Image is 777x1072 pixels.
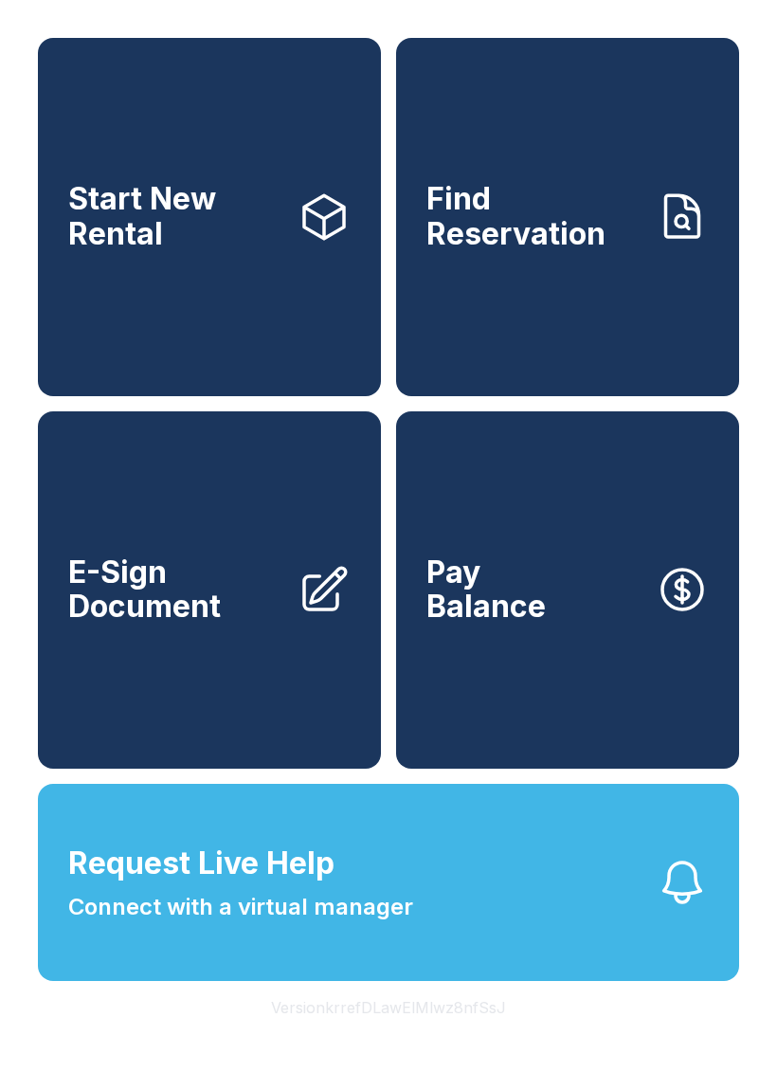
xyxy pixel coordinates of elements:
span: Start New Rental [68,182,282,251]
a: Start New Rental [38,38,381,396]
span: Find Reservation [426,182,641,251]
button: VersionkrrefDLawElMlwz8nfSsJ [256,981,521,1034]
span: Request Live Help [68,841,334,886]
span: E-Sign Document [68,555,282,625]
a: Find Reservation [396,38,739,396]
button: PayBalance [396,411,739,770]
a: E-Sign Document [38,411,381,770]
span: Pay Balance [426,555,546,625]
button: Request Live HelpConnect with a virtual manager [38,784,739,981]
span: Connect with a virtual manager [68,890,413,924]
